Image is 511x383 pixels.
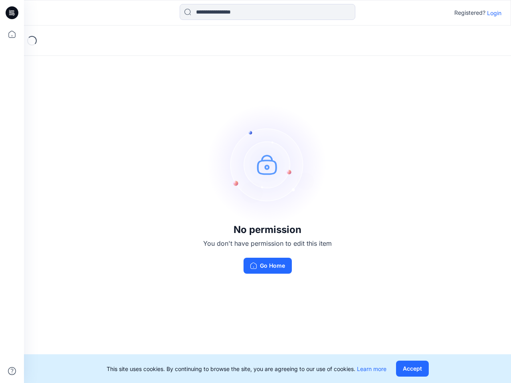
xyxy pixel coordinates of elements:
[487,9,501,17] p: Login
[357,365,386,372] a: Learn more
[107,365,386,373] p: This site uses cookies. By continuing to browse the site, you are agreeing to our use of cookies.
[454,8,485,18] p: Registered?
[244,258,292,274] button: Go Home
[208,105,327,224] img: no-perm.svg
[396,361,429,377] button: Accept
[203,239,332,248] p: You don't have permission to edit this item
[203,224,332,235] h3: No permission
